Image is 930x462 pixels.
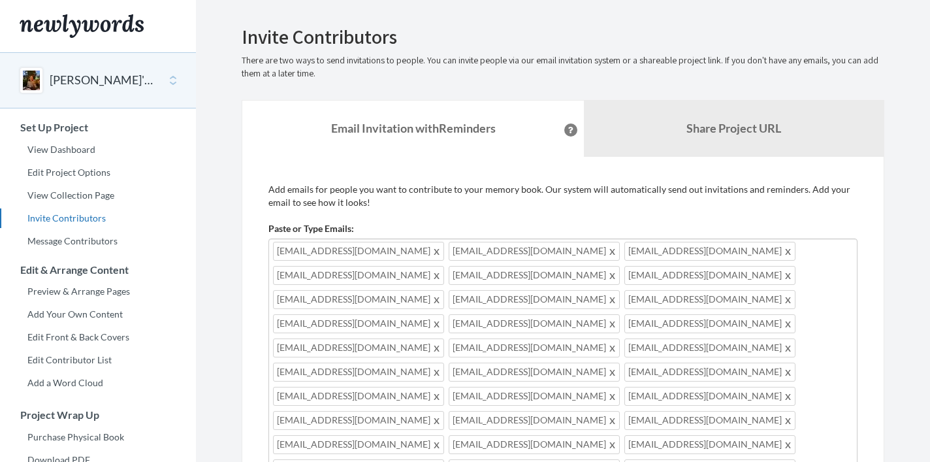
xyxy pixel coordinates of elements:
h3: Edit & Arrange Content [1,264,196,276]
b: Share Project URL [686,121,781,135]
button: [PERSON_NAME]'s 70th Birthday [50,72,155,89]
span: [EMAIL_ADDRESS][DOMAIN_NAME] [273,411,444,430]
span: [EMAIL_ADDRESS][DOMAIN_NAME] [273,387,444,406]
iframe: Opens a widget where you can chat to one of our agents [828,423,917,455]
span: [EMAIL_ADDRESS][DOMAIN_NAME] [624,314,795,333]
span: [EMAIL_ADDRESS][DOMAIN_NAME] [449,314,620,333]
span: [EMAIL_ADDRESS][DOMAIN_NAME] [449,242,620,261]
img: Newlywords logo [20,14,144,38]
span: [EMAIL_ADDRESS][DOMAIN_NAME] [624,338,795,357]
span: [EMAIL_ADDRESS][DOMAIN_NAME] [449,363,620,382]
span: [EMAIL_ADDRESS][DOMAIN_NAME] [273,338,444,357]
span: [EMAIL_ADDRESS][DOMAIN_NAME] [449,338,620,357]
span: [EMAIL_ADDRESS][DOMAIN_NAME] [273,290,444,309]
span: [EMAIL_ADDRESS][DOMAIN_NAME] [449,387,620,406]
span: [EMAIL_ADDRESS][DOMAIN_NAME] [273,266,444,285]
span: [EMAIL_ADDRESS][DOMAIN_NAME] [624,266,795,285]
span: [EMAIL_ADDRESS][DOMAIN_NAME] [273,242,444,261]
span: [EMAIL_ADDRESS][DOMAIN_NAME] [624,387,795,406]
span: [EMAIL_ADDRESS][DOMAIN_NAME] [449,290,620,309]
span: [EMAIL_ADDRESS][DOMAIN_NAME] [624,435,795,454]
p: Add emails for people you want to contribute to your memory book. Our system will automatically s... [268,183,858,209]
span: [EMAIL_ADDRESS][DOMAIN_NAME] [624,363,795,382]
h3: Project Wrap Up [1,409,196,421]
h2: Invite Contributors [242,26,884,48]
span: [EMAIL_ADDRESS][DOMAIN_NAME] [273,314,444,333]
strong: Email Invitation with Reminders [331,121,496,135]
span: [EMAIL_ADDRESS][DOMAIN_NAME] [449,435,620,454]
label: Paste or Type Emails: [268,222,354,235]
span: [EMAIL_ADDRESS][DOMAIN_NAME] [449,411,620,430]
span: [EMAIL_ADDRESS][DOMAIN_NAME] [273,435,444,454]
span: [EMAIL_ADDRESS][DOMAIN_NAME] [449,266,620,285]
span: [EMAIL_ADDRESS][DOMAIN_NAME] [624,411,795,430]
span: [EMAIL_ADDRESS][DOMAIN_NAME] [624,242,795,261]
span: [EMAIL_ADDRESS][DOMAIN_NAME] [624,290,795,309]
span: [EMAIL_ADDRESS][DOMAIN_NAME] [273,363,444,382]
p: There are two ways to send invitations to people. You can invite people via our email invitation ... [242,54,884,80]
h3: Set Up Project [1,122,196,133]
